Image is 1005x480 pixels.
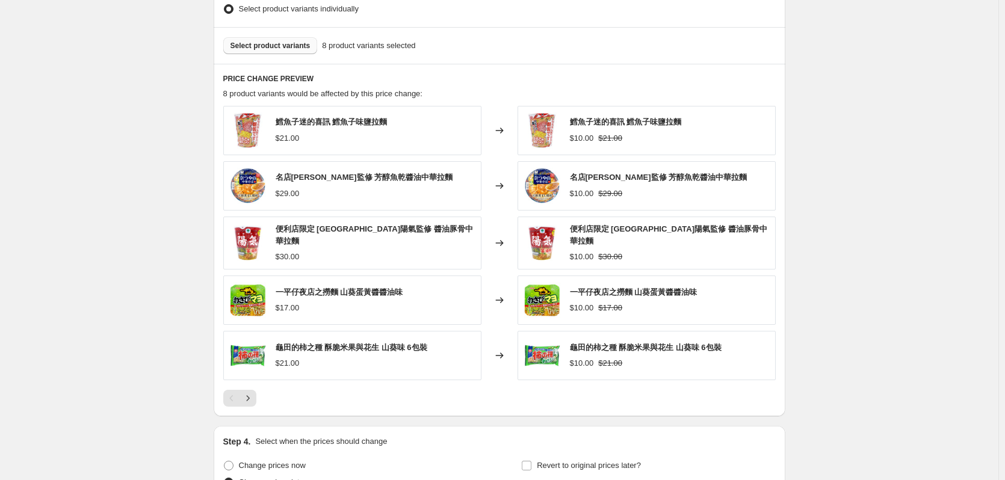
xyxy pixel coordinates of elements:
img: 4901734058496_91f4f6ea-f172-4591-b334-cc67c3bc6768_80x.jpg [230,225,266,261]
p: Select when the prices should change [255,435,387,448]
span: 便利店限定 [GEOGRAPHIC_DATA]陽氣監修 醬油豚骨中華拉麵 [570,224,767,245]
h6: PRICE CHANGE PREVIEW [223,74,776,84]
strike: $30.00 [598,251,622,263]
span: 一平仔夜店之撈麵 山葵蛋黃醬醬油味 [570,288,697,297]
span: 8 product variants selected [322,40,415,52]
span: Revert to original prices later? [537,461,641,470]
img: 4902881458214_ca9ebe4b-f201-46c1-a344-07ce506746ce_80x.jpg [524,282,560,318]
img: 4901313204689_f3092c6a-a924-4e79-9277-11af03fa4dd5_80x.jpg [230,337,266,374]
h2: Step 4. [223,435,251,448]
img: 4902881458214_ca9ebe4b-f201-46c1-a344-07ce506746ce_80x.jpg [230,282,266,318]
img: 4901313204689_f3092c6a-a924-4e79-9277-11af03fa4dd5_80x.jpg [524,337,560,374]
div: $10.00 [570,132,594,144]
img: 4901071407551_99468948-b146-4ed6-8877-299352d254c6_80x.jpg [524,112,560,149]
span: Select product variants individually [239,4,359,13]
img: 4901734058496_91f4f6ea-f172-4591-b334-cc67c3bc6768_80x.jpg [524,225,560,261]
div: $29.00 [276,188,300,200]
span: 名店[PERSON_NAME]監修 芳醇魚乾醬油中華拉麵 [276,173,453,182]
img: 4901990380911_b5c3dee1-f352-47aa-b55d-b43f760124f0_80x.jpg [524,168,560,204]
div: $17.00 [276,302,300,314]
div: $10.00 [570,188,594,200]
span: Change prices now [239,461,306,470]
img: 4901071407551_99468948-b146-4ed6-8877-299352d254c6_80x.jpg [230,112,266,149]
div: $10.00 [570,251,594,263]
div: $10.00 [570,357,594,369]
strike: $21.00 [598,132,622,144]
strike: $17.00 [598,302,622,314]
span: 龜田的柿之種 酥脆米果與花生 山葵味 6包裝 [276,343,427,352]
span: 鱈魚子迷的喜訊 鱈魚子味鹽拉麵 [570,117,682,126]
span: 鱈魚子迷的喜訊 鱈魚子味鹽拉麵 [276,117,388,126]
div: $21.00 [276,132,300,144]
span: 8 product variants would be affected by this price change: [223,89,422,98]
span: 名店[PERSON_NAME]監修 芳醇魚乾醬油中華拉麵 [570,173,747,182]
span: 便利店限定 [GEOGRAPHIC_DATA]陽氣監修 醬油豚骨中華拉麵 [276,224,473,245]
strike: $21.00 [598,357,622,369]
span: Select product variants [230,41,311,51]
span: 一平仔夜店之撈麵 山葵蛋黃醬醬油味 [276,288,403,297]
strike: $29.00 [598,188,622,200]
div: $10.00 [570,302,594,314]
button: Next [240,390,256,407]
span: 龜田的柿之種 酥脆米果與花生 山葵味 6包裝 [570,343,722,352]
img: 4901990380911_b5c3dee1-f352-47aa-b55d-b43f760124f0_80x.jpg [230,168,266,204]
button: Select product variants [223,37,318,54]
div: $21.00 [276,357,300,369]
div: $30.00 [276,251,300,263]
nav: Pagination [223,390,256,407]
